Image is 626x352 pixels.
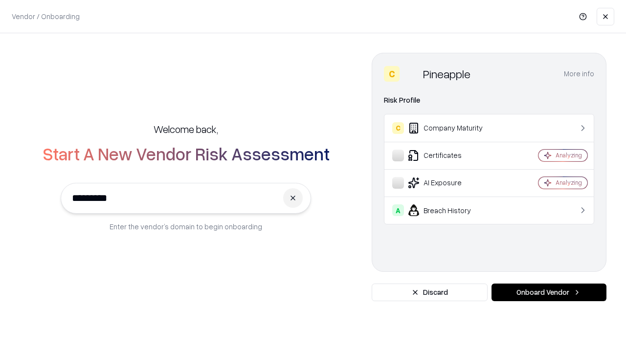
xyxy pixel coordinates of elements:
div: Analyzing [556,178,582,187]
div: C [392,122,404,134]
p: Enter the vendor’s domain to begin onboarding [110,221,262,232]
div: Pineapple [423,66,470,82]
img: Pineapple [403,66,419,82]
div: AI Exposure [392,177,509,189]
div: Analyzing [556,151,582,159]
div: Certificates [392,150,509,161]
div: Breach History [392,204,509,216]
div: Risk Profile [384,94,594,106]
div: C [384,66,400,82]
h2: Start A New Vendor Risk Assessment [43,144,330,163]
button: Onboard Vendor [492,284,606,301]
button: Discard [372,284,488,301]
div: Company Maturity [392,122,509,134]
div: A [392,204,404,216]
h5: Welcome back, [154,122,218,136]
p: Vendor / Onboarding [12,11,80,22]
button: More info [564,65,594,83]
